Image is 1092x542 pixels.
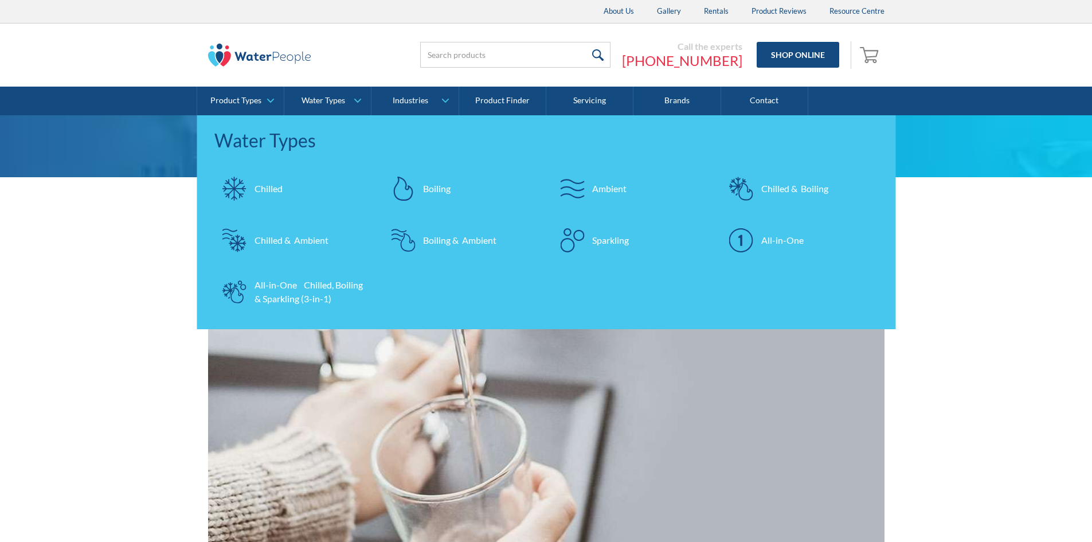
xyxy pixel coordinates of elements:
a: Product Types [197,87,284,115]
div: Chilled & Ambient [255,233,328,247]
a: All-in-One [721,220,879,260]
a: Industries [371,87,458,115]
a: Boiling [383,169,541,209]
div: Water Types [214,127,879,154]
div: All-in-One Chilled, Boiling & Sparkling (3-in-1) [255,278,366,306]
a: Servicing [546,87,633,115]
div: Ambient [592,182,627,196]
a: [PHONE_NUMBER] [622,52,742,69]
a: Ambient [552,169,710,209]
a: Water Types [284,87,371,115]
div: Boiling & Ambient [423,233,496,247]
img: The Water People [208,44,311,67]
a: Sparkling [552,220,710,260]
div: Product Types [210,96,261,106]
div: Chilled & Boiling [761,182,828,196]
img: shopping cart [860,45,882,64]
div: All-in-One [761,233,804,247]
a: Chilled & Ambient [214,220,372,260]
div: Industries [393,96,428,106]
div: Sparkling [592,233,629,247]
a: Chilled & Boiling [721,169,879,209]
div: Call the experts [622,41,742,52]
a: Contact [721,87,808,115]
input: Search products [420,42,610,68]
div: Water Types [302,96,345,106]
a: All-in-One Chilled, Boiling & Sparkling (3-in-1) [214,272,372,312]
a: Shop Online [757,42,839,68]
a: Brands [633,87,721,115]
nav: Water Types [197,115,896,329]
a: Product Finder [459,87,546,115]
a: Open cart [857,41,884,69]
div: Chilled [255,182,283,196]
div: Boiling [423,182,451,196]
a: Chilled [214,169,372,209]
a: Boiling & Ambient [383,220,541,260]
